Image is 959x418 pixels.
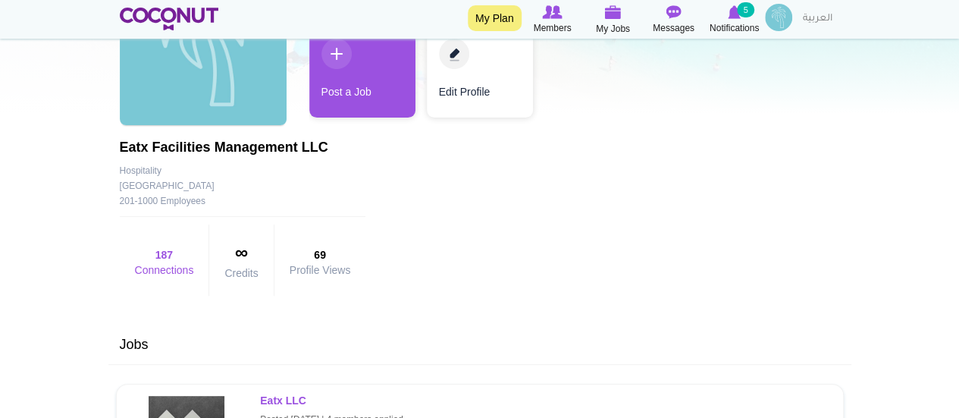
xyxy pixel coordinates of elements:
[427,27,533,118] a: Edit Profile
[309,27,415,125] div: 1 / 2
[120,163,366,178] div: Hospitality
[135,247,194,276] a: 187Connections
[427,27,533,125] div: 2 / 2
[468,5,522,31] a: My Plan
[653,20,694,36] span: Messages
[120,8,219,30] img: Home
[120,140,366,156] h1: Eatx Facilities Management LLC
[596,21,630,36] span: My Jobs
[135,247,194,262] strong: 187
[290,247,351,276] a: 69Profile Views
[644,4,704,36] a: Messages Messages
[120,193,366,209] div: 201-1000 Employees
[309,27,415,118] a: Post a Job
[542,5,562,19] img: Browse Members
[120,178,215,193] div: [GEOGRAPHIC_DATA]
[290,247,351,262] strong: 69
[795,4,840,34] a: العربية
[522,4,583,36] a: Browse Members Members
[737,2,754,17] small: 5
[533,20,571,36] span: Members
[260,394,309,407] a: Eatx LLC
[260,394,306,407] strong: Eatx LLC
[235,242,248,262] span: ∞
[710,20,759,36] span: Notifications
[728,5,741,19] img: Notifications
[605,5,622,19] img: My Jobs
[704,4,765,36] a: Notifications Notifications 5
[666,5,682,19] img: Messages
[224,240,258,279] a: ∞Credits
[583,4,644,36] a: My Jobs My Jobs
[112,338,848,353] h3: Jobs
